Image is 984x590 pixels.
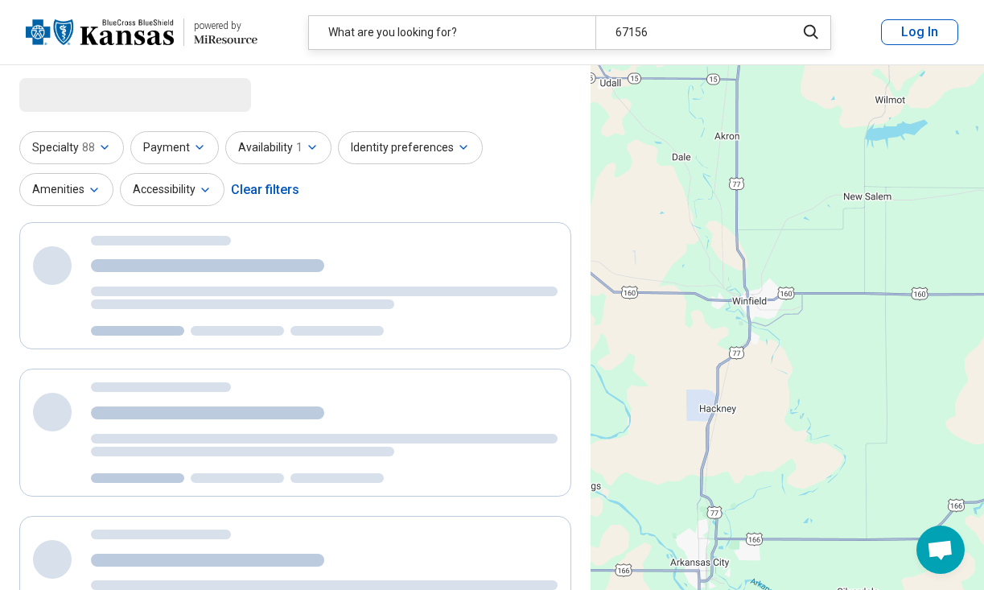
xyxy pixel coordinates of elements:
span: Loading... [19,78,154,110]
button: Identity preferences [338,131,483,164]
img: Blue Cross Blue Shield Kansas [26,13,174,52]
span: 1 [296,139,303,156]
div: Open chat [916,526,965,574]
button: Accessibility [120,173,224,206]
button: Amenities [19,173,113,206]
div: powered by [194,19,257,33]
span: 88 [82,139,95,156]
button: Specialty88 [19,131,124,164]
div: What are you looking for? [309,16,595,49]
button: Log In [881,19,958,45]
div: Clear filters [231,171,299,209]
a: Blue Cross Blue Shield Kansaspowered by [26,13,257,52]
button: Payment [130,131,219,164]
div: 67156 [595,16,786,49]
button: Availability1 [225,131,331,164]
